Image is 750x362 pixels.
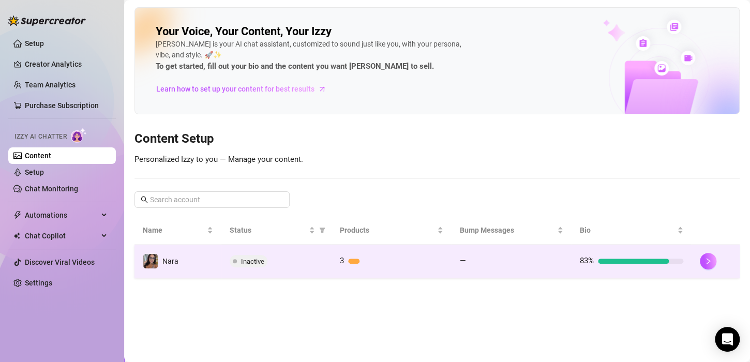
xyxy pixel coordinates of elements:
[221,216,332,245] th: Status
[340,224,435,236] span: Products
[25,152,51,160] a: Content
[150,194,275,205] input: Search account
[317,84,327,94] span: arrow-right
[460,224,555,236] span: Bump Messages
[580,256,594,265] span: 83%
[14,132,67,142] span: Izzy AI Chatter
[340,256,344,265] span: 3
[700,253,716,269] button: right
[25,168,44,176] a: Setup
[156,62,434,71] strong: To get started, fill out your bio and the content you want [PERSON_NAME] to sell.
[13,211,22,219] span: thunderbolt
[25,258,95,266] a: Discover Viral Videos
[141,196,148,203] span: search
[156,24,332,39] h2: Your Voice, Your Content, Your Izzy
[579,8,739,114] img: ai-chatter-content-library-cLFOSyPT.png
[25,185,78,193] a: Chat Monitoring
[25,279,52,287] a: Settings
[319,227,325,233] span: filter
[162,257,178,265] span: Nara
[71,128,87,143] img: AI Chatter
[332,216,452,245] th: Products
[25,81,76,89] a: Team Analytics
[8,16,86,26] img: logo-BBDzfeDw.svg
[156,39,466,73] div: [PERSON_NAME] is your AI chat assistant, customized to sound just like you, with your persona, vi...
[143,254,158,268] img: Nara
[134,155,303,164] span: Personalized Izzy to you — Manage your content.
[143,224,205,236] span: Name
[452,216,572,245] th: Bump Messages
[230,224,307,236] span: Status
[317,222,327,238] span: filter
[241,258,264,265] span: Inactive
[572,216,692,245] th: Bio
[134,131,740,147] h3: Content Setup
[715,327,740,352] div: Open Intercom Messenger
[156,81,334,97] a: Learn how to set up your content for best results
[134,216,221,245] th: Name
[25,39,44,48] a: Setup
[13,232,20,239] img: Chat Copilot
[156,83,314,95] span: Learn how to set up your content for best results
[460,256,466,265] span: —
[704,258,712,265] span: right
[25,228,98,244] span: Chat Copilot
[580,224,675,236] span: Bio
[25,101,99,110] a: Purchase Subscription
[25,207,98,223] span: Automations
[25,56,108,72] a: Creator Analytics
